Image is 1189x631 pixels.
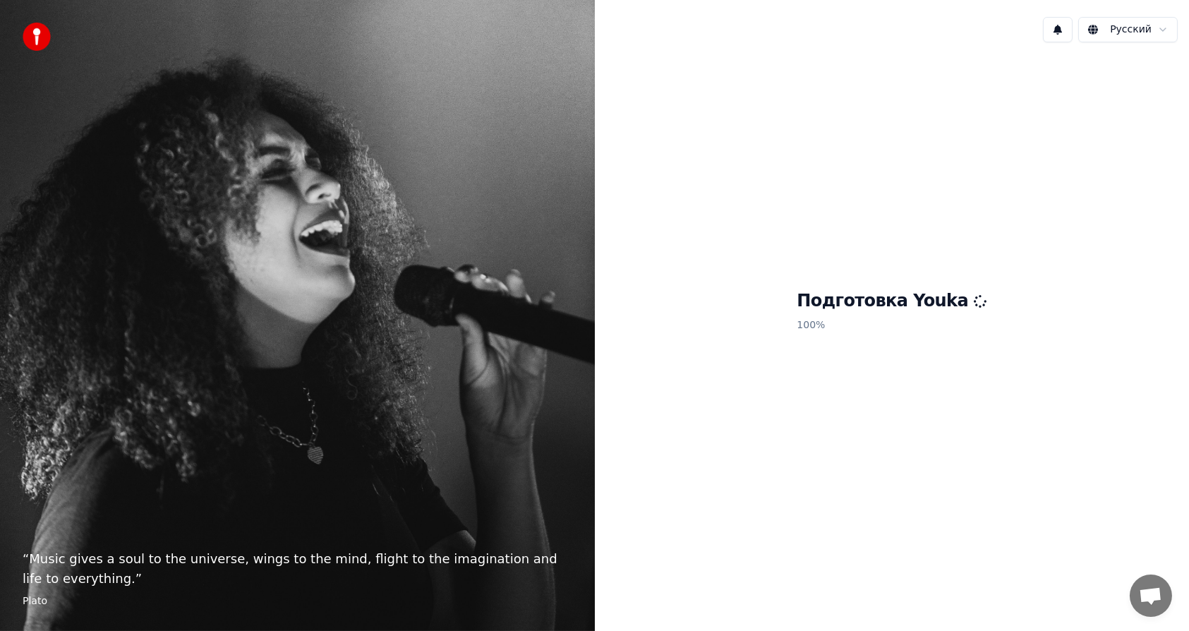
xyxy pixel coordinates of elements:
[1130,575,1172,617] a: Открытый чат
[23,594,572,608] footer: Plato
[797,290,986,313] h1: Подготовка Youka
[797,313,986,338] p: 100 %
[23,549,572,589] p: “ Music gives a soul to the universe, wings to the mind, flight to the imagination and life to ev...
[23,23,51,51] img: youka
